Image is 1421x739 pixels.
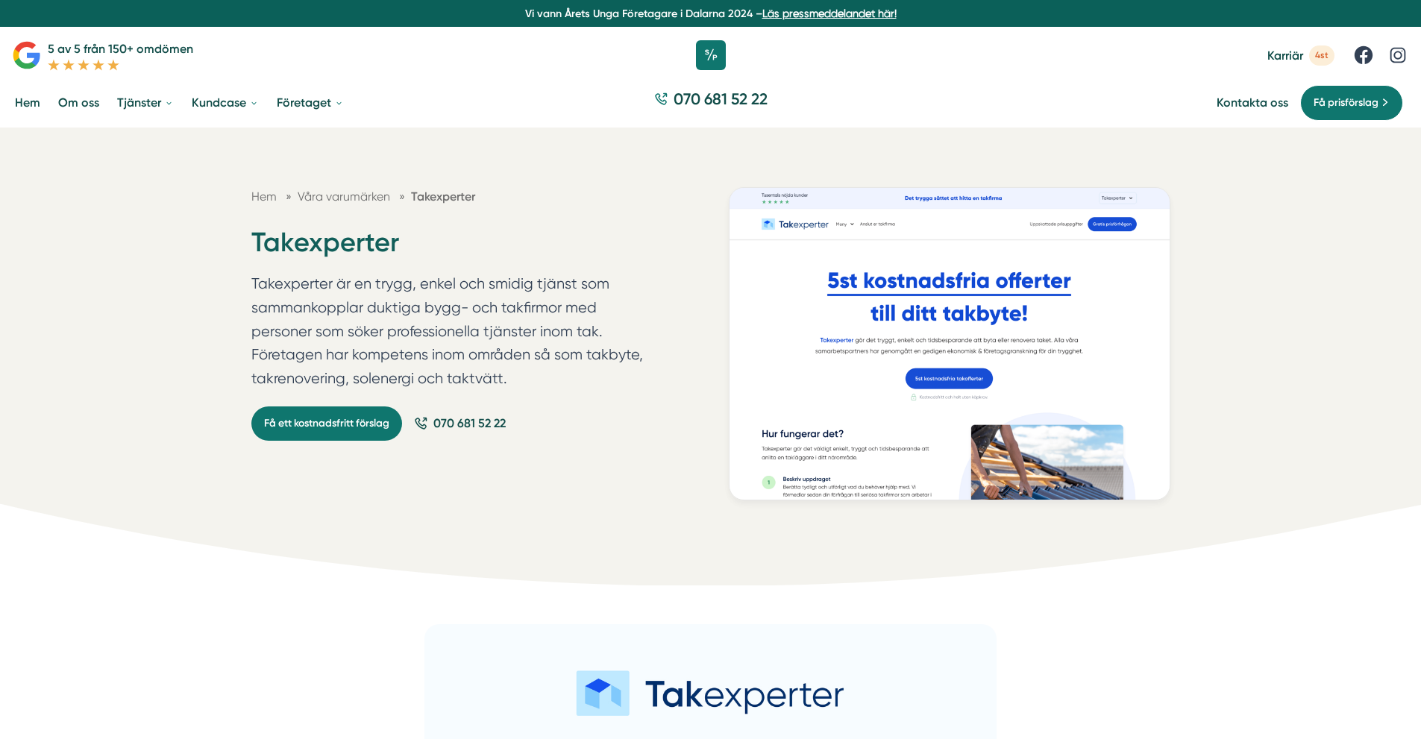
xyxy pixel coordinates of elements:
a: Läs pressmeddelandet här! [762,7,897,19]
a: Hem [251,189,277,204]
a: Få prisförslag [1300,85,1403,121]
a: 070 681 52 22 [648,88,774,117]
a: Kundcase [189,84,262,122]
span: Våra varumärken [298,189,390,204]
span: » [399,187,405,206]
p: 5 av 5 från 150+ omdömen [48,40,193,58]
a: Om oss [55,84,102,122]
a: Få ett kostnadsfritt förslag [251,406,402,441]
nav: Breadcrumb [251,187,657,206]
a: Takexperter [411,189,475,204]
span: Få prisförslag [1314,95,1378,111]
a: Hem [12,84,43,122]
span: 070 681 52 22 [674,88,768,110]
a: Företaget [274,84,347,122]
h1: Takexperter [251,224,657,273]
a: Kontakta oss [1217,95,1288,110]
span: 070 681 52 22 [433,414,506,433]
a: Tjänster [114,84,177,122]
a: Karriär 4st [1267,45,1334,66]
p: Takexperter är en trygg, enkel och smidig tjänst som sammankopplar duktiga bygg- och takfirmor me... [251,272,657,397]
span: Karriär [1267,48,1303,63]
p: Vi vann Årets Unga Företagare i Dalarna 2024 – [6,6,1415,21]
a: Våra varumärken [298,189,393,204]
img: Takexperter [729,187,1170,500]
span: 4st [1309,45,1334,66]
a: 070 681 52 22 [414,414,506,433]
span: » [286,187,292,206]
